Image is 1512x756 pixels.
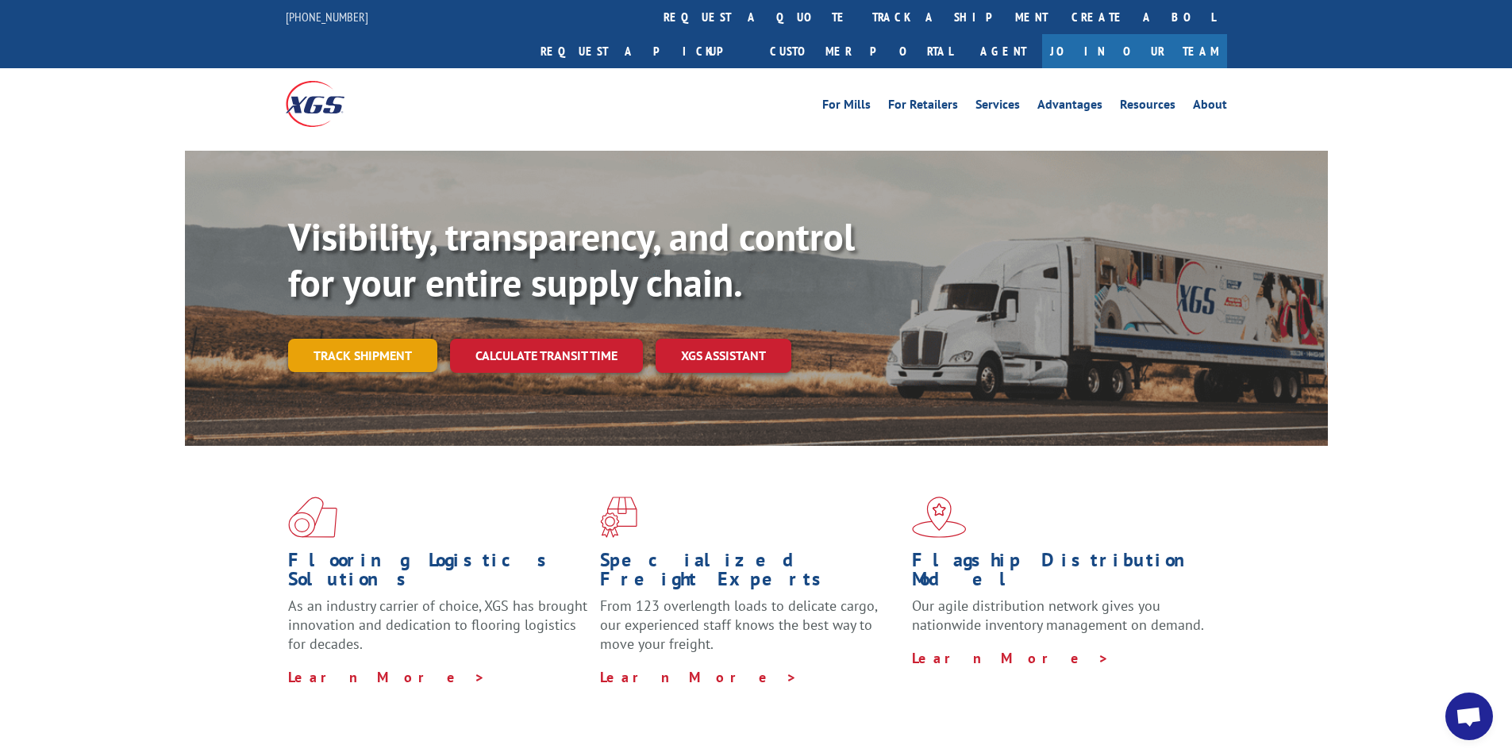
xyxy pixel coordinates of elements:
h1: Flooring Logistics Solutions [288,551,588,597]
a: Join Our Team [1042,34,1227,68]
b: Visibility, transparency, and control for your entire supply chain. [288,212,855,307]
a: XGS ASSISTANT [656,339,791,373]
a: Calculate transit time [450,339,643,373]
a: Learn More > [600,668,798,686]
a: Learn More > [912,649,1110,667]
a: About [1193,98,1227,116]
h1: Flagship Distribution Model [912,551,1212,597]
a: For Mills [822,98,871,116]
a: Learn More > [288,668,486,686]
a: Request a pickup [529,34,758,68]
a: Services [975,98,1020,116]
div: Open chat [1445,693,1493,740]
span: As an industry carrier of choice, XGS has brought innovation and dedication to flooring logistics... [288,597,587,653]
a: Resources [1120,98,1175,116]
img: xgs-icon-flagship-distribution-model-red [912,497,967,538]
a: [PHONE_NUMBER] [286,9,368,25]
a: Advantages [1037,98,1102,116]
h1: Specialized Freight Experts [600,551,900,597]
span: Our agile distribution network gives you nationwide inventory management on demand. [912,597,1204,634]
p: From 123 overlength loads to delicate cargo, our experienced staff knows the best way to move you... [600,597,900,667]
a: Customer Portal [758,34,964,68]
a: Agent [964,34,1042,68]
a: Track shipment [288,339,437,372]
img: xgs-icon-focused-on-flooring-red [600,497,637,538]
a: For Retailers [888,98,958,116]
img: xgs-icon-total-supply-chain-intelligence-red [288,497,337,538]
